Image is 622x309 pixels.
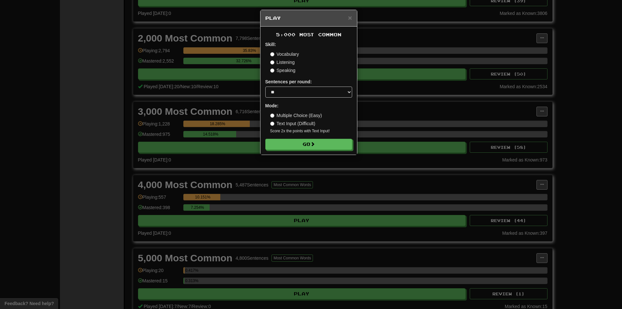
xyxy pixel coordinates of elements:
[270,51,299,57] label: Vocabulary
[270,67,295,74] label: Speaking
[270,60,274,65] input: Listening
[270,59,295,65] label: Listening
[265,103,279,108] strong: Mode:
[270,113,274,118] input: Multiple Choice (Easy)
[348,14,352,21] span: ×
[270,52,274,56] input: Vocabulary
[348,14,352,21] button: Close
[270,68,274,73] input: Speaking
[265,78,312,85] label: Sentences per round:
[265,15,352,21] h5: Play
[270,128,352,134] small: Score 2x the points with Text Input !
[270,122,274,126] input: Text Input (Difficult)
[265,139,352,150] button: Go
[276,32,341,37] span: 5,000 Most Common
[270,120,316,127] label: Text Input (Difficult)
[265,42,276,47] strong: Skill:
[270,112,322,119] label: Multiple Choice (Easy)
